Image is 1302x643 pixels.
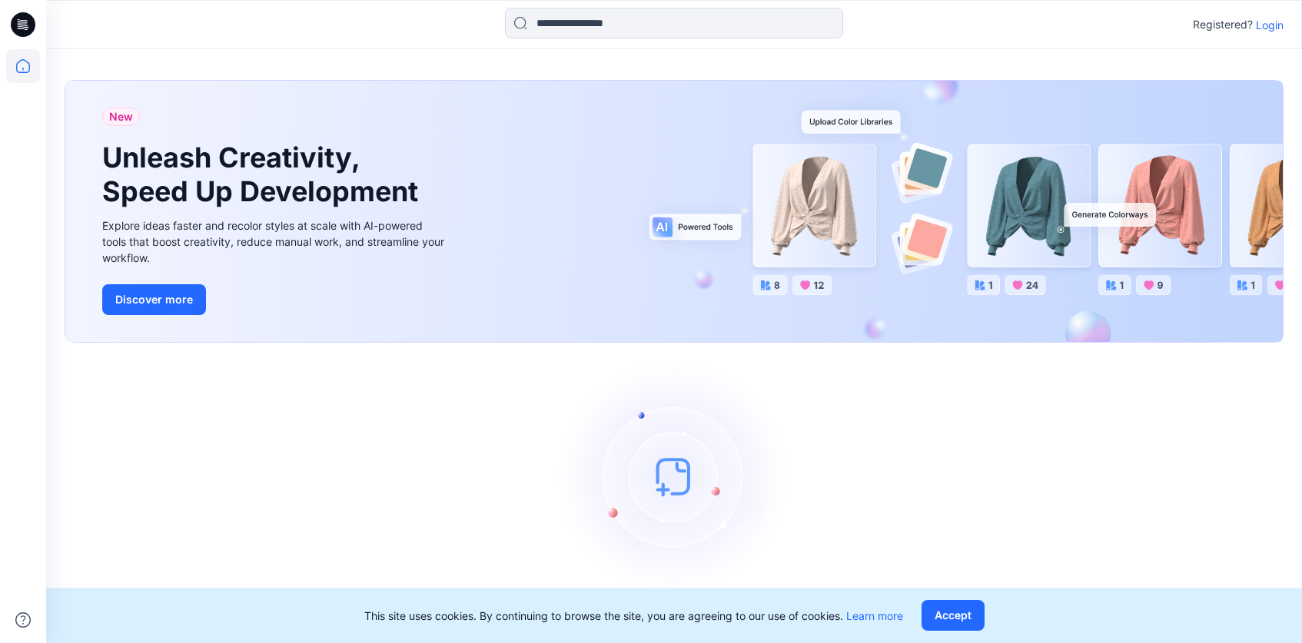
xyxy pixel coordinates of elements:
button: Accept [922,600,985,631]
a: Learn more [846,609,903,622]
a: Discover more [102,284,448,315]
div: Explore ideas faster and recolor styles at scale with AI-powered tools that boost creativity, red... [102,217,448,266]
h1: Unleash Creativity, Speed Up Development [102,141,425,207]
img: empty-state-image.svg [559,361,789,592]
span: New [109,108,133,126]
p: Login [1256,17,1284,33]
p: Registered? [1193,15,1253,34]
button: Discover more [102,284,206,315]
p: This site uses cookies. By continuing to browse the site, you are agreeing to our use of cookies. [364,608,903,624]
